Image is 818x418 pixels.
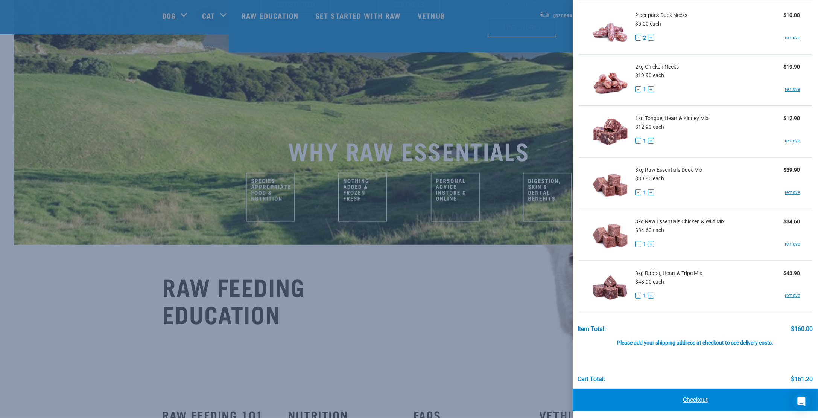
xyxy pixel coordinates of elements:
[635,35,641,41] button: -
[591,164,629,203] img: Raw Essentials Duck Mix
[591,9,629,48] img: Duck Necks
[783,218,800,224] strong: $34.60
[635,63,679,71] span: 2kg Chicken Necks
[785,137,800,144] a: remove
[591,267,629,306] img: Rabbit, Heart & Tripe Mix
[643,292,646,300] span: 1
[648,86,654,92] button: +
[783,12,800,18] strong: $10.00
[648,138,654,144] button: +
[635,86,641,92] button: -
[635,21,661,27] span: $5.00 each
[785,292,800,299] a: remove
[635,293,641,299] button: -
[643,85,646,93] span: 1
[791,376,813,383] div: $161.20
[792,392,810,410] div: Open Intercom Messenger
[578,333,813,346] div: Please add your shipping address at checkout to see delivery costs.
[635,138,641,144] button: -
[591,112,629,151] img: Tongue, Heart & Kidney Mix
[635,114,709,122] span: 1kg Tongue, Heart & Kidney Mix
[635,241,641,247] button: -
[643,137,646,145] span: 1
[785,241,800,247] a: remove
[578,376,605,383] div: Cart total:
[785,189,800,196] a: remove
[643,189,646,197] span: 1
[573,389,818,411] a: Checkout
[591,61,629,99] img: Chicken Necks
[635,124,664,130] span: $12.90 each
[783,64,800,70] strong: $19.90
[783,167,800,173] strong: $39.90
[791,326,813,333] div: $160.00
[578,326,606,333] div: Item Total:
[783,270,800,276] strong: $43.90
[591,215,629,254] img: Raw Essentials Chicken & Wild Mix
[643,240,646,248] span: 1
[648,35,654,41] button: +
[648,189,654,195] button: +
[635,166,702,174] span: 3kg Raw Essentials Duck Mix
[635,175,664,182] span: $39.90 each
[635,189,641,195] button: -
[635,11,687,19] span: 2 per pack Duck Necks
[785,34,800,41] a: remove
[648,293,654,299] button: +
[635,269,702,277] span: 3kg Rabbit, Heart & Tripe Mix
[643,34,646,42] span: 2
[635,227,664,233] span: $34.60 each
[783,115,800,121] strong: $12.90
[785,86,800,93] a: remove
[635,218,725,226] span: 3kg Raw Essentials Chicken & Wild Mix
[648,241,654,247] button: +
[635,72,664,78] span: $19.90 each
[635,279,664,285] span: $43.90 each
